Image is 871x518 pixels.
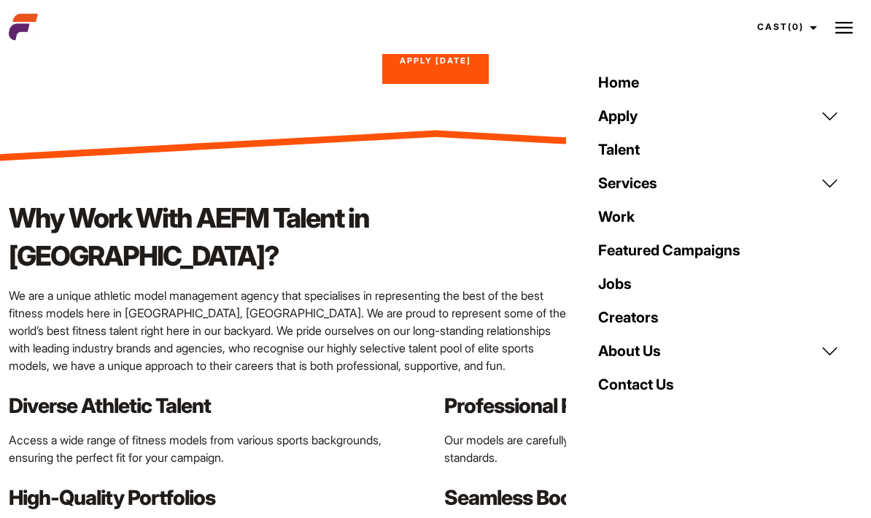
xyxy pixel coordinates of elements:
p: Our models are carefully selected and trained to meet the highest industry standards. [444,431,862,466]
a: Jobs [589,267,848,301]
h2: Why Work With AEFM Talent in [GEOGRAPHIC_DATA]? [9,199,572,275]
a: About Us [589,334,848,368]
a: Apply [DATE] [382,39,489,84]
a: Talent [589,133,848,166]
a: Creators [589,301,848,334]
a: Home [589,66,848,99]
a: Apply [589,99,848,133]
img: Burger icon [835,19,853,36]
a: Work [589,200,848,233]
a: Cast(0) [744,7,826,47]
a: Services [589,166,848,200]
h3: Professional Representation [444,392,862,420]
img: cropped-aefm-brand-fav-22-square.png [9,12,38,42]
a: Contact Us [589,368,848,401]
h3: High-Quality Portfolios [9,484,427,511]
span: (0) [788,21,804,32]
p: We are a unique athletic model management agency that specialises in representing the best of the... [9,287,572,374]
h3: Diverse Athletic Talent [9,392,427,420]
p: Access a wide range of fitness models from various sports backgrounds, ensuring the perfect fit f... [9,431,427,466]
h3: Seamless Booking Process [444,484,862,511]
a: Featured Campaigns [589,233,848,267]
